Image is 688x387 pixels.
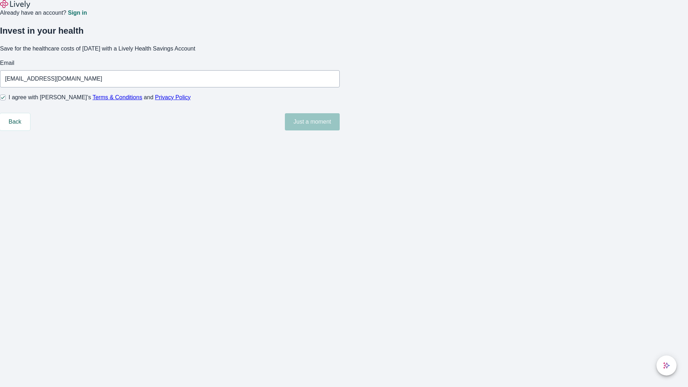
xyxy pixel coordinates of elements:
a: Sign in [68,10,87,16]
span: I agree with [PERSON_NAME]’s and [9,93,191,102]
svg: Lively AI Assistant [663,362,670,369]
a: Privacy Policy [155,94,191,100]
button: chat [656,355,677,376]
a: Terms & Conditions [92,94,142,100]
